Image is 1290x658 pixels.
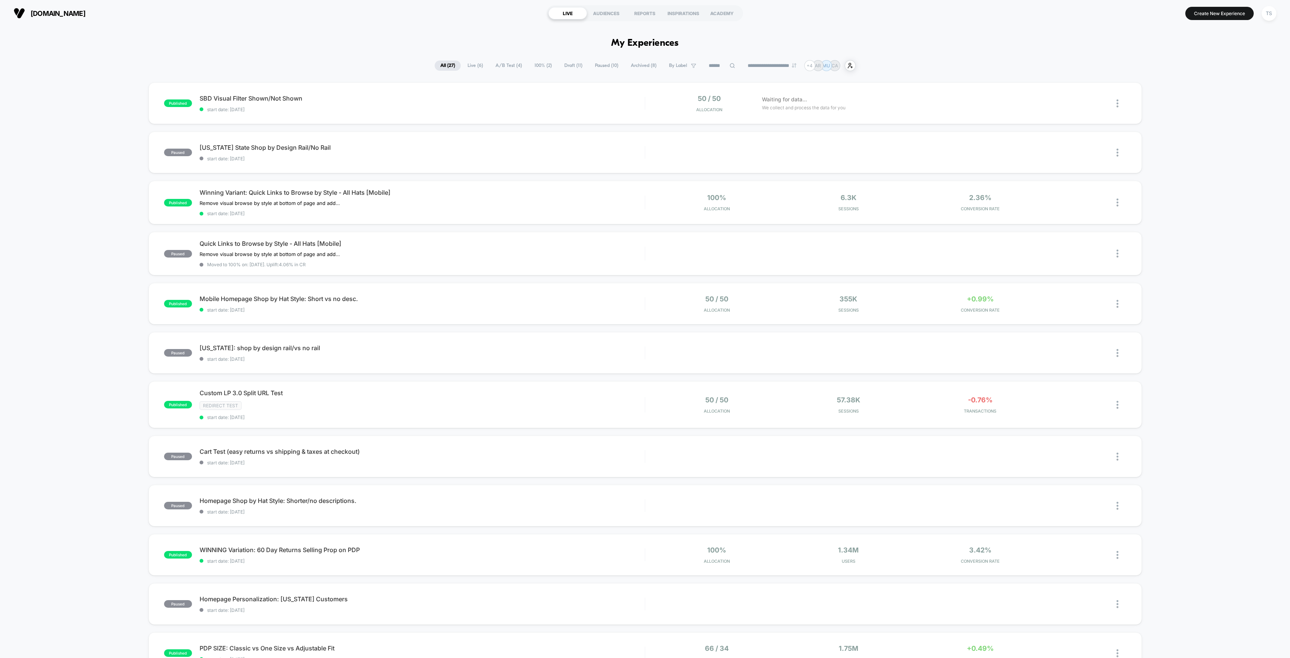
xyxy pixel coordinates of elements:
[1117,551,1118,559] img: close
[785,206,912,211] span: Sessions
[822,63,830,68] p: MU
[14,8,25,19] img: Visually logo
[200,607,645,613] span: start date: [DATE]
[200,460,645,466] span: start date: [DATE]
[200,200,340,206] span: Remove visual browse by style at bottom of page and add quick links to browse by style at the top...
[1117,149,1118,157] img: close
[200,497,645,504] span: Homepage Shop by Hat Style: Shorter/no descriptions.
[1117,99,1118,107] img: close
[1185,7,1254,20] button: Create New Experience
[200,344,645,352] span: [US_STATE]: shop by design rail/vs no rail
[704,206,730,211] span: Allocation
[804,60,815,71] div: + 4
[200,558,645,564] span: start date: [DATE]
[587,7,626,19] div: AUDIENCES
[792,63,796,68] img: end
[200,144,645,151] span: [US_STATE] State Shop by Design Rail/No Rail
[164,551,192,559] span: published
[200,644,645,652] span: PDP SIZE: Classic vs One Size vs Adjustable Fit
[200,107,645,112] span: start date: [DATE]
[200,240,645,247] span: Quick Links to Browse by Style - All Hats [Mobile]
[207,262,306,267] span: Moved to 100% on: [DATE] . Uplift: 4.06% in CR
[707,194,726,202] span: 100%
[164,199,192,206] span: published
[669,63,687,68] span: By Label
[548,7,587,19] div: LIVE
[1117,502,1118,510] img: close
[164,99,192,107] span: published
[785,307,912,313] span: Sessions
[626,7,664,19] div: REPORTS
[164,349,192,357] span: paused
[164,453,192,460] span: paused
[969,546,991,554] span: 3.42%
[705,396,728,404] span: 50 / 50
[200,307,645,313] span: start date: [DATE]
[200,295,645,303] span: Mobile Homepage Shop by Hat Style: Short vs no desc.
[696,107,722,112] span: Allocation
[164,149,192,156] span: paused
[1262,6,1276,21] div: TS
[785,559,912,564] span: Users
[839,644,858,652] span: 1.75M
[664,7,703,19] div: INSPIRATIONS
[839,295,857,303] span: 355k
[164,401,192,408] span: published
[967,644,994,652] span: +0.49%
[462,61,489,71] span: Live ( 6 )
[1117,199,1118,206] img: close
[707,546,726,554] span: 100%
[762,104,846,111] span: We collect and process the data for you
[31,9,85,17] span: [DOMAIN_NAME]
[529,61,558,71] span: 100% ( 2 )
[762,95,807,104] span: Waiting for data...
[1117,600,1118,608] img: close
[967,295,994,303] span: +0.99%
[200,401,242,410] span: Redirect Test
[200,156,645,161] span: start date: [DATE]
[11,7,88,19] button: [DOMAIN_NAME]
[200,546,645,554] span: WINNING Variation: 60 Day Returns Selling Prop on PDP
[200,95,645,102] span: SBD Visual Filter Shown/Not Shown
[703,7,741,19] div: ACADEMY
[815,63,821,68] p: AR
[969,194,991,202] span: 2.36%
[705,295,728,303] span: 50 / 50
[832,63,838,68] p: CA
[164,300,192,307] span: published
[838,546,859,554] span: 1.34M
[1259,6,1279,21] button: TS
[490,61,528,71] span: A/B Test ( 4 )
[1117,649,1118,657] img: close
[200,251,340,257] span: Remove visual browse by style at bottom of page and add quick links to browse by style at the top...
[916,408,1044,414] span: TRANSACTIONS
[200,509,645,515] span: start date: [DATE]
[164,600,192,608] span: paused
[200,211,645,216] span: start date: [DATE]
[164,502,192,509] span: paused
[704,408,730,414] span: Allocation
[200,595,645,603] span: Homepage Personalization: [US_STATE] Customers
[841,194,856,202] span: 6.3k
[200,414,645,420] span: start date: [DATE]
[589,61,624,71] span: Paused ( 10 )
[785,408,912,414] span: Sessions
[435,61,461,71] span: All ( 27 )
[1117,453,1118,461] img: close
[200,389,645,397] span: Custom LP 3.0 Split URL Test
[200,356,645,362] span: start date: [DATE]
[916,307,1044,313] span: CONVERSION RATE
[698,95,721,102] span: 50 / 50
[200,189,645,196] span: Winning Variant: Quick Links to Browse by Style - All Hats [Mobile]
[968,396,993,404] span: -0.76%
[164,649,192,657] span: published
[916,559,1044,564] span: CONVERSION RATE
[1117,349,1118,357] img: close
[200,448,645,455] span: Cart Test (easy returns vs shipping & taxes at checkout)
[1117,401,1118,409] img: close
[837,396,860,404] span: 57.38k
[1117,300,1118,308] img: close
[704,307,730,313] span: Allocation
[705,644,729,652] span: 66 / 34
[1117,250,1118,258] img: close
